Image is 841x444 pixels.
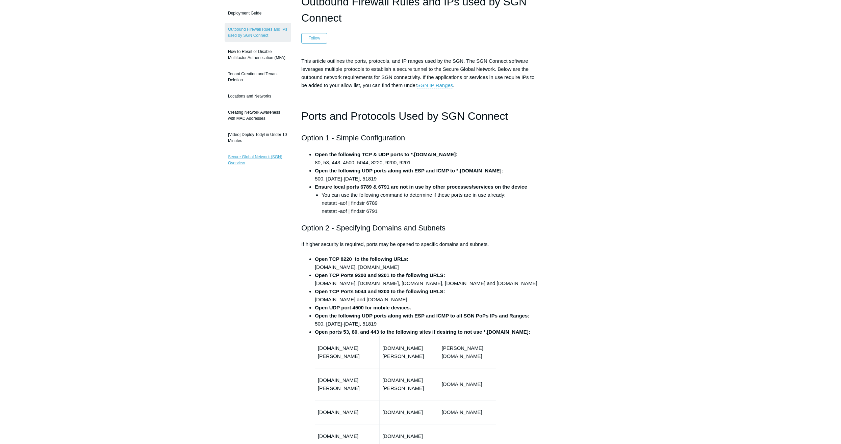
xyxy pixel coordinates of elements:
p: [DOMAIN_NAME] [382,408,436,416]
strong: Open ports 53, 80, and 443 to the following sites if desiring to not use *.[DOMAIN_NAME]: [315,329,530,335]
li: You can use the following command to determine if these ports are in use already: netstat -aof | ... [322,191,540,215]
p: [DOMAIN_NAME] [382,432,436,440]
li: 500, [DATE]-[DATE], 51819 [315,167,540,183]
li: 80, 53, 443, 4500, 5044, 8220, 9200, 9201 [315,150,540,167]
a: SGN IP Ranges [417,82,453,88]
a: Deployment Guide [225,7,291,20]
a: [Video] Deploy Todyl in Under 10 Minutes [225,128,291,147]
p: [DOMAIN_NAME] [442,408,493,416]
p: [DOMAIN_NAME] [442,380,493,388]
td: [DOMAIN_NAME][PERSON_NAME] [315,336,380,368]
p: [DOMAIN_NAME][PERSON_NAME] [382,344,436,360]
h2: Option 2 - Specifying Domains and Subnets [301,222,540,234]
p: If higher security is required, ports may be opened to specific domains and subnets. [301,240,540,248]
li: [DOMAIN_NAME] and [DOMAIN_NAME] [315,287,540,304]
p: [DOMAIN_NAME] [318,432,377,440]
a: Secure Global Network (SGN) Overview [225,150,291,169]
strong: Open the following UDP ports along with ESP and ICMP to *.[DOMAIN_NAME]: [315,168,503,173]
h2: Option 1 - Simple Configuration [301,132,540,144]
h1: Ports and Protocols Used by SGN Connect [301,108,540,125]
strong: Open the following TCP & UDP ports to *.[DOMAIN_NAME]: [315,151,457,157]
a: How to Reset or Disable Multifactor Authentication (MFA) [225,45,291,64]
strong: Open TCP Ports 9200 and 9201 to the following URLS: [315,272,445,278]
p: [DOMAIN_NAME] [318,408,377,416]
li: [DOMAIN_NAME], [DOMAIN_NAME], [DOMAIN_NAME], [DOMAIN_NAME] and [DOMAIN_NAME] [315,271,540,287]
strong: Open TCP 8220 to the following URLs: [315,256,408,262]
a: Outbound Firewall Rules and IPs used by SGN Connect [225,23,291,42]
span: This article outlines the ports, protocols, and IP ranges used by the SGN. The SGN Connect softwa... [301,58,534,88]
strong: Ensure local ports 6789 & 6791 are not in use by other processes/services on the device [315,184,527,190]
a: Tenant Creation and Tenant Deletion [225,67,291,86]
strong: Open TCP Ports 5044 and 9200 to the following URLS: [315,288,445,294]
p: [DOMAIN_NAME][PERSON_NAME] [382,376,436,392]
a: Creating Network Awareness with MAC Addresses [225,106,291,125]
strong: Open UDP port 4500 for mobile devices. [315,305,411,310]
p: [PERSON_NAME][DOMAIN_NAME] [442,344,493,360]
a: Locations and Networks [225,90,291,103]
li: 500, [DATE]-[DATE], 51819 [315,312,540,328]
li: [DOMAIN_NAME], [DOMAIN_NAME] [315,255,540,271]
p: [DOMAIN_NAME][PERSON_NAME] [318,376,377,392]
button: Follow Article [301,33,327,43]
strong: Open the following UDP ports along with ESP and ICMP to all SGN PoPs IPs and Ranges: [315,313,529,318]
